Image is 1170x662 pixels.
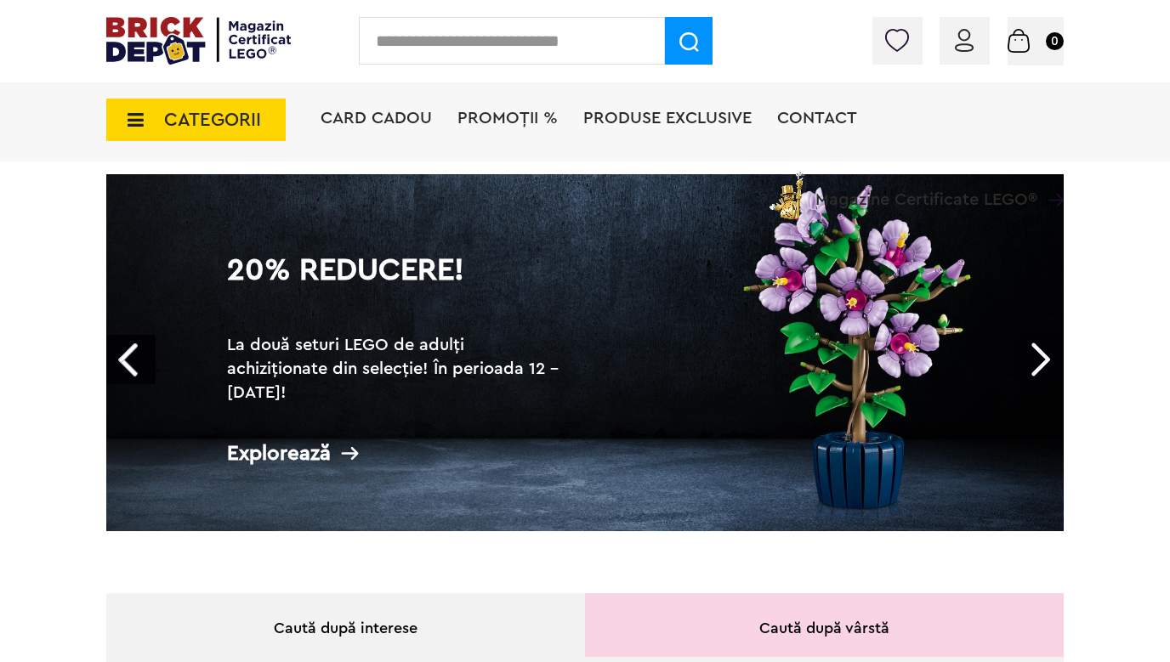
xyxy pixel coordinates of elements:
[106,593,585,657] div: Caută după interese
[1014,335,1064,384] a: Next
[777,110,857,127] a: Contact
[585,593,1064,657] div: Caută după vârstă
[227,333,567,405] h2: La două seturi LEGO de adulți achiziționate din selecție! În perioada 12 - [DATE]!
[106,174,1064,531] a: 20% Reducere!La două seturi LEGO de adulți achiziționate din selecție! În perioada 12 - [DATE]!Ex...
[164,110,261,129] span: CATEGORII
[106,335,156,384] a: Prev
[1046,32,1064,50] small: 0
[457,110,558,127] a: PROMOȚII %
[1037,169,1064,186] a: Magazine Certificate LEGO®
[583,110,752,127] a: Produse exclusive
[815,169,1037,208] span: Magazine Certificate LEGO®
[227,443,567,464] div: Explorează
[321,110,432,127] a: Card Cadou
[227,255,567,316] h1: 20% Reducere!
